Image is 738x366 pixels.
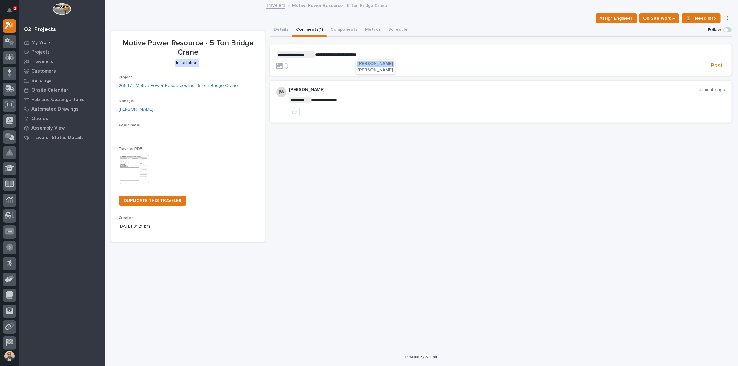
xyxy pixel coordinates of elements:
p: [PERSON_NAME] [289,87,699,93]
span: ⏳ I Need Info [686,15,716,22]
p: Projects [31,49,50,55]
span: [PERSON_NAME] [358,61,393,66]
button: Schedule [384,23,411,37]
p: 1 [14,6,16,10]
a: Projects [19,47,105,57]
button: Components [327,23,361,37]
button: [PERSON_NAME] [357,61,394,67]
p: Quotes [31,116,48,122]
a: DUPLICATE THIS TRAVELER [119,196,186,206]
a: Assembly View [19,123,105,133]
a: Quotes [19,114,105,123]
a: Buildings [19,76,105,85]
p: Follow [708,27,721,33]
button: On-Site Work → [639,13,679,23]
p: Assembly View [31,125,65,131]
button: [PERSON_NAME] [357,67,394,73]
p: Buildings [31,78,52,84]
p: Fab and Coatings Items [31,97,85,103]
p: Automated Drawings [31,106,79,112]
p: My Work [31,40,51,46]
span: Coordinator [119,123,140,127]
p: - [119,130,257,137]
span: Post [711,62,723,69]
a: Customers [19,66,105,76]
a: Travelers [266,1,285,9]
a: My Work [19,38,105,47]
a: Powered By Stacker [405,355,437,359]
p: a minute ago [699,87,725,93]
button: Metrics [361,23,384,37]
span: Traveler PDF [119,147,142,151]
a: 26547 - Motive Power Resources Inc - 5 Ton Bridge Crane [119,82,238,89]
span: Project [119,75,132,79]
div: Notifications1 [8,8,16,18]
p: Customers [31,68,56,74]
a: Traveler Status Details [19,133,105,142]
span: [PERSON_NAME] [358,68,393,72]
button: Comments (1) [292,23,327,37]
a: Onsite Calendar [19,85,105,95]
button: Post [708,62,725,69]
a: Fab and Coatings Items [19,95,105,104]
p: Travelers [31,59,53,65]
div: 02. Projects [24,26,56,33]
button: like this post [289,108,300,116]
p: Onsite Calendar [31,87,68,93]
a: Travelers [19,57,105,66]
span: DUPLICATE THIS TRAVELER [124,198,181,203]
span: Manager [119,99,134,103]
button: Details [270,23,292,37]
p: Motive Power Resource - 5 Ton Bridge Crane [292,2,388,9]
button: Notifications [3,4,16,17]
button: users-avatar [3,350,16,363]
a: Automated Drawings [19,104,105,114]
div: Installation [175,59,199,67]
img: Workspace Logo [52,3,71,15]
button: Assign Engineer [596,13,637,23]
span: Created [119,216,134,220]
p: Traveler Status Details [31,135,84,141]
a: [PERSON_NAME] [119,106,153,113]
button: ⏳ I Need Info [682,13,721,23]
p: [DATE] 01:21 pm [119,223,257,230]
p: Motive Power Resource - 5 Ton Bridge Crane [119,39,257,57]
span: Assign Engineer [600,15,633,22]
span: On-Site Work → [643,15,675,22]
